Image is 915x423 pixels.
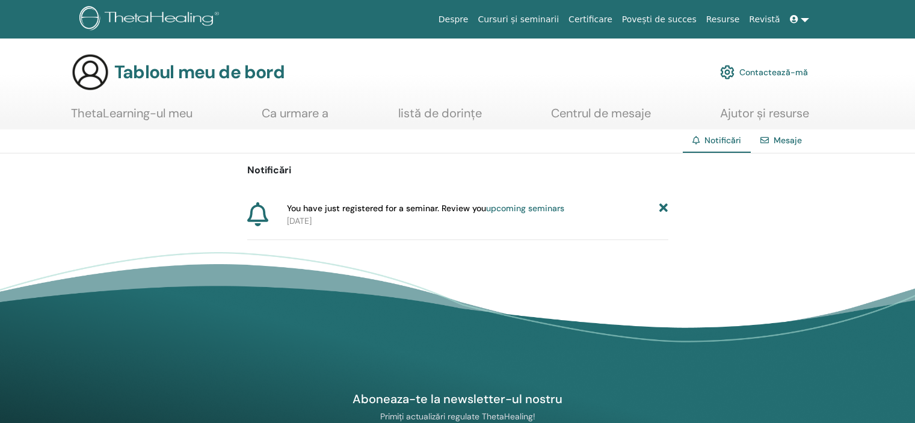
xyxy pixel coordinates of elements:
[434,8,473,31] a: Despre
[622,14,697,24] font: Povești de succes
[720,59,808,85] a: Contactează-mă
[749,14,780,24] font: Revistă
[71,105,193,121] font: ThetaLearning-ul meu
[114,60,285,84] font: Tabloul meu de bord
[701,8,745,31] a: Resurse
[551,106,651,129] a: Centrul de mesaje
[704,135,741,146] span: Notificări
[568,14,612,24] font: Certificare
[739,67,808,78] font: Contactează-mă
[744,8,784,31] a: Revistă
[247,163,668,178] p: Notificări
[439,14,469,24] font: Despre
[353,391,562,407] font: Aboneaza-te la newsletter-ul nostru
[71,106,193,129] a: ThetaLearning-ul meu
[473,8,564,31] a: Cursuri și seminarii
[380,411,535,422] font: Primiți actualizări regulate ThetaHealing!
[486,203,564,214] a: upcoming seminars
[478,14,559,24] font: Cursuri și seminarii
[287,215,668,227] p: [DATE]
[287,202,564,215] span: You have just registered for a seminar. Review you
[551,105,651,121] font: Centrul de mesaje
[706,14,740,24] font: Resurse
[720,106,809,129] a: Ajutor și resurse
[617,8,701,31] a: Povești de succes
[720,62,735,82] img: cog.svg
[564,8,617,31] a: Certificare
[398,106,482,129] a: listă de dorințe
[262,106,328,129] a: Ca urmare a
[262,105,328,121] font: Ca urmare a
[720,105,809,121] font: Ajutor și resurse
[398,105,482,121] font: listă de dorințe
[79,6,223,33] img: logo.png
[774,135,802,146] a: Mesaje
[71,53,109,91] img: generic-user-icon.jpg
